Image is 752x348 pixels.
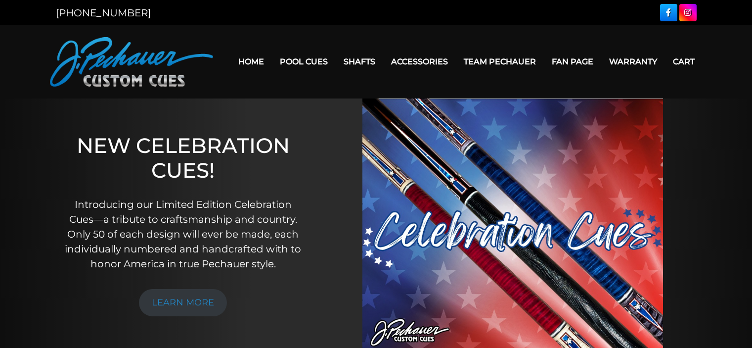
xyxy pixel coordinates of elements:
a: Pool Cues [272,49,336,74]
h1: NEW CELEBRATION CUES! [61,133,305,183]
a: Home [230,49,272,74]
p: Introducing our Limited Edition Celebration Cues—a tribute to craftsmanship and country. Only 50 ... [61,197,305,271]
img: Pechauer Custom Cues [50,37,213,87]
a: LEARN MORE [139,289,227,316]
a: Shafts [336,49,383,74]
a: [PHONE_NUMBER] [56,7,151,19]
a: Fan Page [544,49,601,74]
a: Accessories [383,49,456,74]
a: Team Pechauer [456,49,544,74]
a: Cart [665,49,703,74]
a: Warranty [601,49,665,74]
